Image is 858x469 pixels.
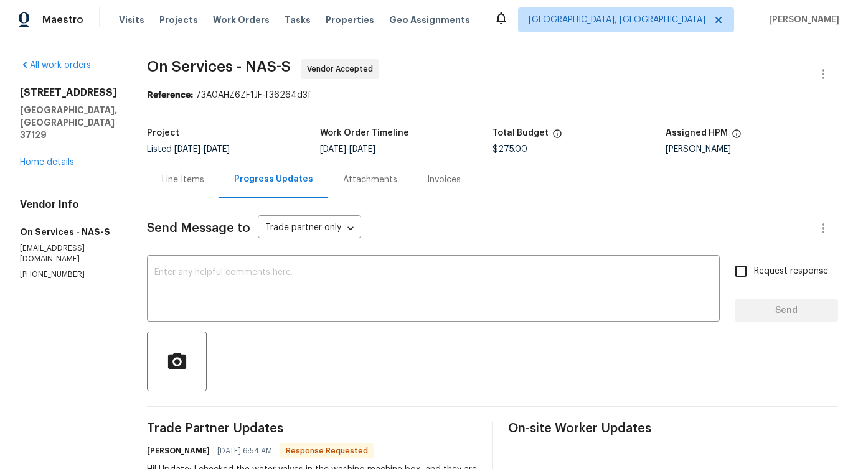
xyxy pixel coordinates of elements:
h5: Assigned HPM [666,129,728,137]
span: Maestro [42,14,83,26]
span: Response Requested [281,445,373,457]
span: Work Orders [213,14,270,26]
span: Geo Assignments [389,14,470,26]
h5: Work Order Timeline [320,129,409,137]
div: Invoices [427,174,461,186]
h5: On Services - NAS-S [20,226,117,238]
h6: [PERSON_NAME] [147,445,210,457]
span: Send Message to [147,222,250,234]
h2: [STREET_ADDRESS] [20,86,117,99]
span: [DATE] [204,145,230,154]
span: Tasks [285,16,311,24]
span: Listed [147,145,230,154]
span: - [174,145,230,154]
h5: [GEOGRAPHIC_DATA], [GEOGRAPHIC_DATA] 37129 [20,104,117,141]
b: Reference: [147,91,193,100]
div: [PERSON_NAME] [666,145,839,154]
span: [PERSON_NAME] [764,14,839,26]
span: - [320,145,375,154]
div: Attachments [343,174,397,186]
span: [DATE] [349,145,375,154]
div: Trade partner only [258,218,361,239]
span: Visits [119,14,144,26]
span: $275.00 [493,145,527,154]
span: The total cost of line items that have been proposed by Opendoor. This sum includes line items th... [552,129,562,145]
h4: Vendor Info [20,198,117,211]
p: [PHONE_NUMBER] [20,269,117,280]
span: On Services - NAS-S [147,59,291,74]
span: Vendor Accepted [307,63,378,75]
span: Trade Partner Updates [147,422,477,435]
a: Home details [20,158,74,167]
span: [DATE] [174,145,200,154]
div: 73A0AHZ6ZF1JF-f36264d3f [147,89,838,101]
h5: Project [147,129,179,137]
span: Properties [326,14,374,26]
div: Progress Updates [234,173,313,185]
span: The hpm assigned to this work order. [732,129,742,145]
div: Line Items [162,174,204,186]
span: [DATE] 6:54 AM [217,445,272,457]
span: Projects [159,14,198,26]
span: [DATE] [320,145,346,154]
span: Request response [754,265,828,278]
span: On-site Worker Updates [508,422,838,435]
a: All work orders [20,61,91,70]
p: [EMAIL_ADDRESS][DOMAIN_NAME] [20,243,117,264]
span: [GEOGRAPHIC_DATA], [GEOGRAPHIC_DATA] [529,14,705,26]
h5: Total Budget [493,129,549,137]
